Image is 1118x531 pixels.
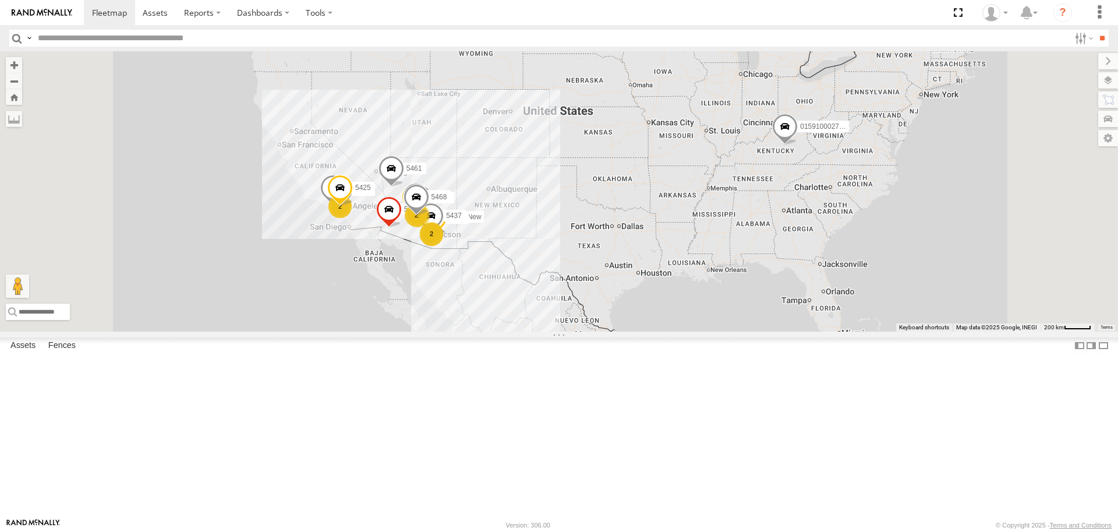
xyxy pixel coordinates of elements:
[6,519,60,531] a: Visit our Website
[1044,324,1064,330] span: 200 km
[978,4,1012,22] div: Edward Espinoza
[447,213,482,221] span: Spare-New
[43,338,82,354] label: Fences
[6,111,22,127] label: Measure
[355,184,371,192] span: 5425
[1098,337,1109,354] label: Hide Summary Table
[431,193,447,201] span: 5468
[800,123,858,131] span: 015910002798067
[446,212,462,220] span: 5437
[1053,3,1072,22] i: ?
[12,9,72,17] img: rand-logo.svg
[996,522,1112,529] div: © Copyright 2025 -
[420,222,443,245] div: 2
[1050,522,1112,529] a: Terms and Conditions
[6,275,29,298] button: Drag Pegman onto the map to open Street View
[328,195,352,218] div: 2
[506,522,550,529] div: Version: 306.00
[6,57,22,73] button: Zoom in
[1070,30,1095,47] label: Search Filter Options
[956,324,1037,330] span: Map data ©2025 Google, INEGI
[1101,325,1113,329] a: Terms (opens in new tab)
[406,164,422,173] span: 5461
[6,73,22,89] button: Zoom out
[1098,130,1118,146] label: Map Settings
[5,338,41,354] label: Assets
[899,323,949,332] button: Keyboard shortcuts
[6,89,22,105] button: Zoom Home
[24,30,34,47] label: Search Query
[1041,323,1095,332] button: Map Scale: 200 km per 43 pixels
[1085,337,1097,354] label: Dock Summary Table to the Right
[1074,337,1085,354] label: Dock Summary Table to the Left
